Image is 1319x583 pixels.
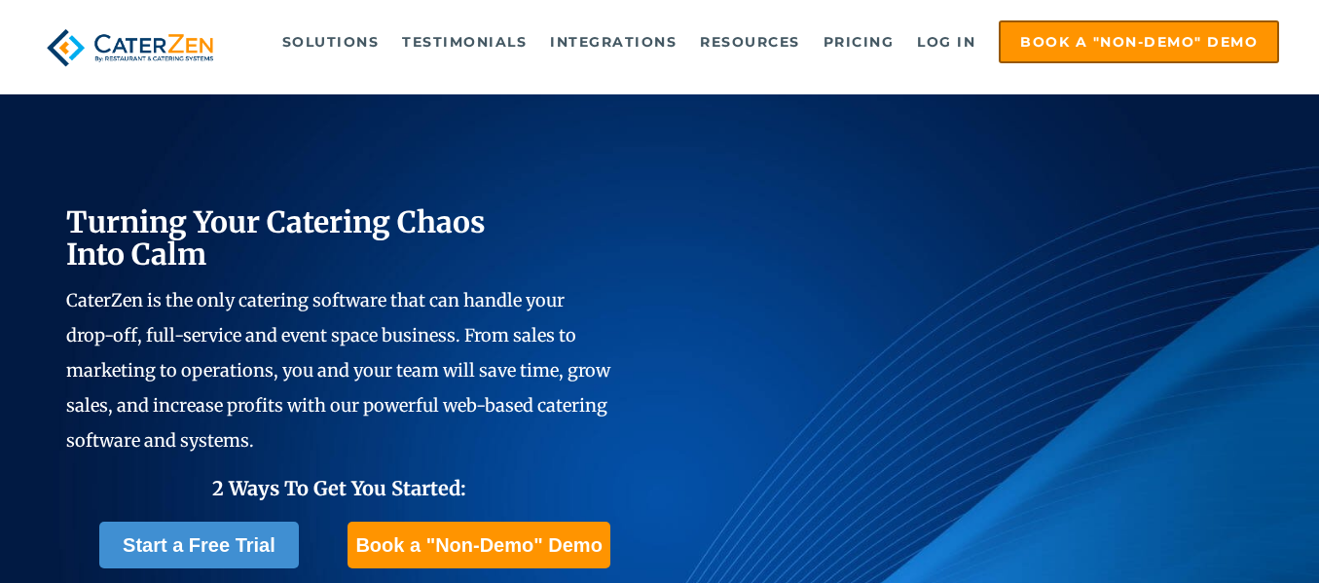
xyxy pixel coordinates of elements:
a: Resources [690,22,810,61]
a: Book a "Non-Demo" Demo [348,522,609,568]
a: Pricing [814,22,904,61]
div: Navigation Menu [251,20,1279,63]
span: CaterZen is the only catering software that can handle your drop-off, full-service and event spac... [66,289,610,452]
a: Book a "Non-Demo" Demo [999,20,1279,63]
span: 2 Ways To Get You Started: [212,476,466,500]
a: Integrations [540,22,686,61]
a: Solutions [273,22,389,61]
a: Testimonials [392,22,536,61]
a: Log in [907,22,985,61]
img: caterzen [40,20,220,75]
span: Turning Your Catering Chaos Into Calm [66,203,486,273]
a: Start a Free Trial [99,522,299,568]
